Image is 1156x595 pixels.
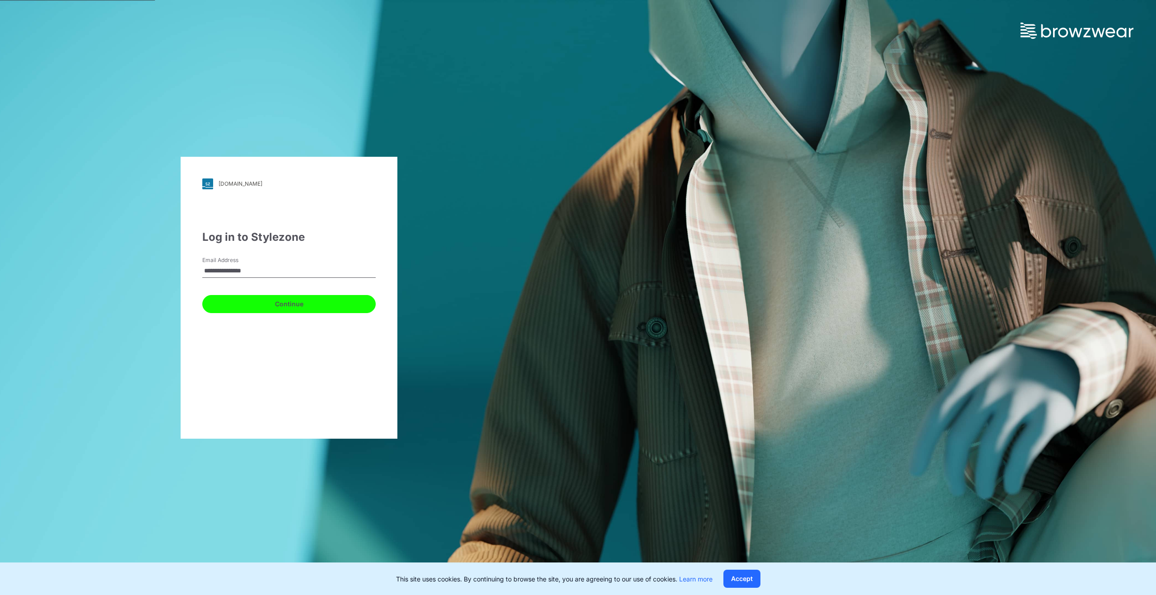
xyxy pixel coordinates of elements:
button: Accept [723,570,760,588]
img: browzwear-logo.73288ffb.svg [1021,23,1133,39]
button: Continue [202,295,376,313]
div: [DOMAIN_NAME] [219,180,262,187]
p: This site uses cookies. By continuing to browse the site, you are agreeing to our use of cookies. [396,574,713,584]
label: Email Address [202,256,266,264]
div: Log in to Stylezone [202,229,376,245]
a: [DOMAIN_NAME] [202,178,376,189]
a: Learn more [679,575,713,583]
img: svg+xml;base64,PHN2ZyB3aWR0aD0iMjgiIGhlaWdodD0iMjgiIHZpZXdCb3g9IjAgMCAyOCAyOCIgZmlsbD0ibm9uZSIgeG... [202,178,213,189]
